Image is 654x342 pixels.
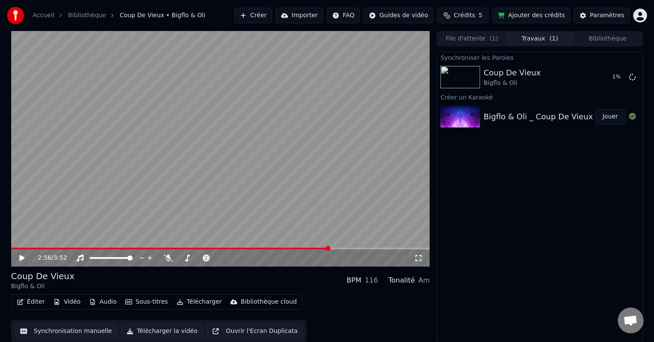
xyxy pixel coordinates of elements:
[506,33,574,45] button: Travaux
[574,33,642,45] button: Bibliothèque
[173,296,225,308] button: Télécharger
[437,52,642,62] div: Synchroniser les Paroles
[11,282,75,291] div: Bigflo & Oli
[33,11,54,20] a: Accueil
[437,92,642,102] div: Créer un Karaoké
[327,8,360,23] button: FAQ
[479,11,483,20] span: 5
[11,270,75,282] div: Coup De Vieux
[418,275,430,286] div: Am
[490,34,498,43] span: ( 1 )
[484,111,593,123] div: Bigflo & Oli _ Coup De Vieux
[347,275,361,286] div: BPM
[38,254,59,262] div: /
[484,79,541,87] div: Bigflo & Oli
[437,8,489,23] button: Crédits5
[618,308,644,333] a: Ouvrir le chat
[549,34,558,43] span: ( 1 )
[574,8,630,23] button: Paramètres
[365,275,378,286] div: 116
[492,8,570,23] button: Ajouter des crédits
[121,323,203,339] button: Télécharger la vidéo
[234,8,272,23] button: Créer
[438,33,506,45] button: File d'attente
[454,11,475,20] span: Crédits
[613,74,626,81] div: 1 %
[241,298,297,306] div: Bibliothèque cloud
[595,109,626,124] button: Jouer
[276,8,323,23] button: Importer
[120,11,205,20] span: Coup De Vieux • Bigflo & Oli
[207,323,304,339] button: Ouvrir l'Ecran Duplicata
[50,296,84,308] button: Vidéo
[15,323,118,339] button: Synchronisation manuelle
[590,11,624,20] div: Paramètres
[484,67,541,79] div: Coup De Vieux
[68,11,106,20] a: Bibliothèque
[38,254,51,262] span: 2:56
[363,8,434,23] button: Guides de vidéo
[388,275,415,286] div: Tonalité
[13,296,48,308] button: Éditer
[86,296,120,308] button: Audio
[33,11,205,20] nav: breadcrumb
[53,254,67,262] span: 3:52
[7,7,24,24] img: youka
[122,296,171,308] button: Sous-titres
